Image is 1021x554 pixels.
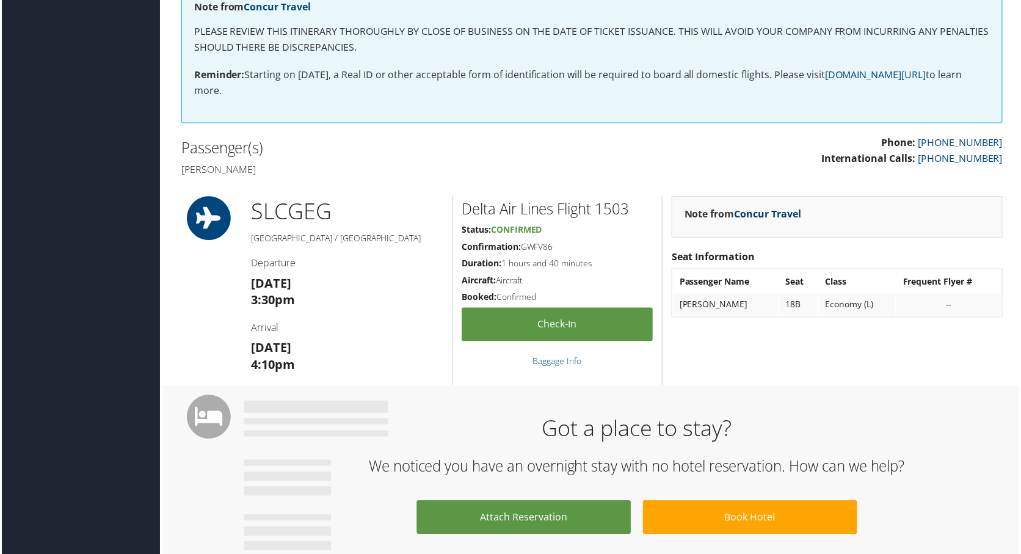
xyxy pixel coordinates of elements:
h5: GWFV86 [462,241,653,253]
a: [PHONE_NUMBER] [920,152,1005,166]
h4: Arrival [250,322,443,335]
h5: Aircraft [462,275,653,287]
strong: Aircraft: [462,275,496,286]
td: 18B [780,294,819,316]
a: Concur Travel [735,208,802,221]
strong: Phone: [883,136,917,150]
a: Book Hotel [644,502,859,536]
h5: [GEOGRAPHIC_DATA] / [GEOGRAPHIC_DATA] [250,233,443,245]
strong: Note from [685,208,802,221]
th: Class [820,271,897,293]
a: Check-in [462,308,653,342]
strong: Confirmation: [462,241,521,253]
div: -- [904,300,997,311]
strong: [DATE] [250,275,291,292]
th: Seat [780,271,819,293]
strong: International Calls: [823,152,917,166]
a: Baggage Info [533,356,582,368]
strong: [DATE] [250,340,291,357]
strong: Status: [462,224,491,236]
span: Confirmed [491,224,542,236]
td: [PERSON_NAME] [674,294,779,316]
strong: Reminder: [193,68,244,81]
strong: 4:10pm [250,357,294,374]
p: Starting on [DATE], a Real ID or other acceptable form of identification will be required to boar... [193,67,992,98]
td: Economy (L) [820,294,897,316]
h4: Departure [250,257,443,270]
p: PLEASE REVIEW THIS ITINERARY THOROUGHLY BY CLOSE OF BUSINESS ON THE DATE OF TICKET ISSUANCE. THIS... [193,24,992,55]
h1: SLC GEG [250,197,443,227]
h2: Passenger(s) [180,138,583,159]
a: [PHONE_NUMBER] [920,136,1005,150]
h5: 1 hours and 40 minutes [462,258,653,270]
th: Frequent Flyer # [898,271,1003,293]
th: Passenger Name [674,271,779,293]
strong: 3:30pm [250,293,294,309]
h4: [PERSON_NAME] [180,163,583,177]
a: [DOMAIN_NAME][URL] [826,68,928,81]
a: Attach Reservation [416,502,631,536]
strong: Seat Information [672,250,756,264]
h5: Confirmed [462,292,653,304]
h2: Delta Air Lines Flight 1503 [462,199,653,220]
strong: Duration: [462,258,501,269]
strong: Booked: [462,292,496,304]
